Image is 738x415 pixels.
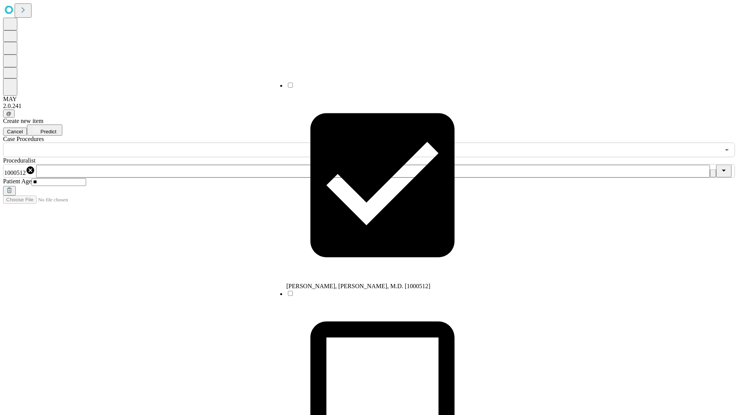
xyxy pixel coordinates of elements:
[3,103,735,110] div: 2.0.241
[40,129,56,134] span: Predict
[3,96,735,103] div: MAY
[3,128,27,136] button: Cancel
[3,110,15,118] button: @
[286,283,430,289] span: [PERSON_NAME], [PERSON_NAME], M.D. [1000512]
[7,129,23,134] span: Cancel
[6,111,12,116] span: @
[4,169,26,176] span: 1000512
[716,165,731,178] button: Close
[27,124,62,136] button: Predict
[4,166,35,176] div: 1000512
[721,144,732,155] button: Open
[3,118,43,124] span: Create new item
[3,136,44,142] span: Scheduled Procedure
[3,157,35,164] span: Proceduralist
[710,169,716,178] button: Clear
[3,178,32,184] span: Patient Age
